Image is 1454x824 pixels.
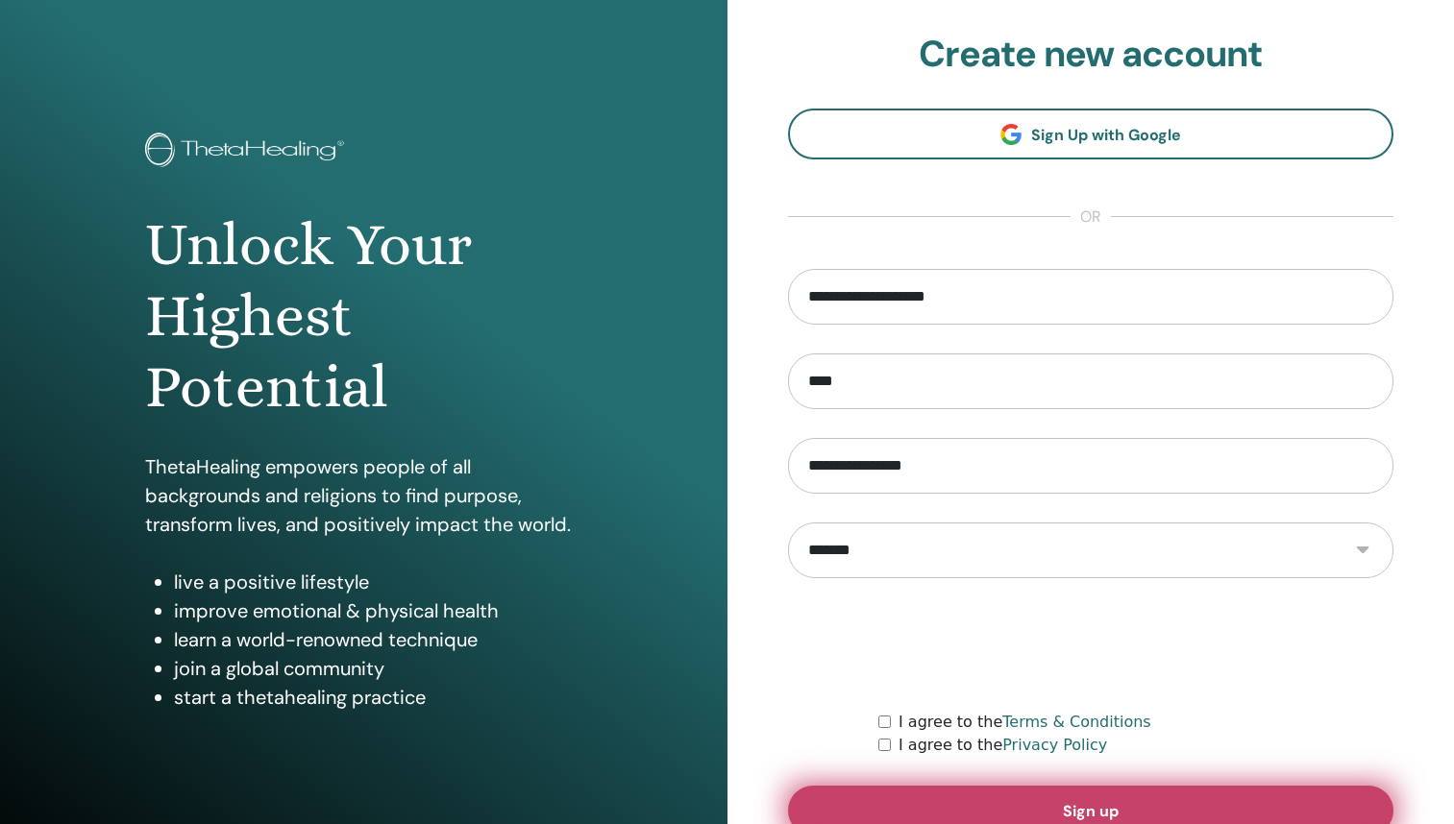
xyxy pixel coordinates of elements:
[174,568,581,596] li: live a positive lifestyle
[945,607,1237,682] iframe: reCAPTCHA
[174,654,581,683] li: join a global community
[1002,713,1150,731] a: Terms & Conditions
[174,596,581,625] li: improve emotional & physical health
[788,109,1394,159] a: Sign Up with Google
[1071,206,1111,229] span: or
[1002,736,1107,754] a: Privacy Policy
[1063,801,1119,821] span: Sign up
[145,452,581,539] p: ThetaHealing empowers people of all backgrounds and religions to find purpose, transform lives, a...
[174,683,581,712] li: start a thetahealing practice
[174,625,581,654] li: learn a world-renowned technique
[899,711,1151,734] label: I agree to the
[145,209,581,424] h1: Unlock Your Highest Potential
[899,734,1107,757] label: I agree to the
[1031,125,1181,145] span: Sign Up with Google
[788,33,1394,77] h2: Create new account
